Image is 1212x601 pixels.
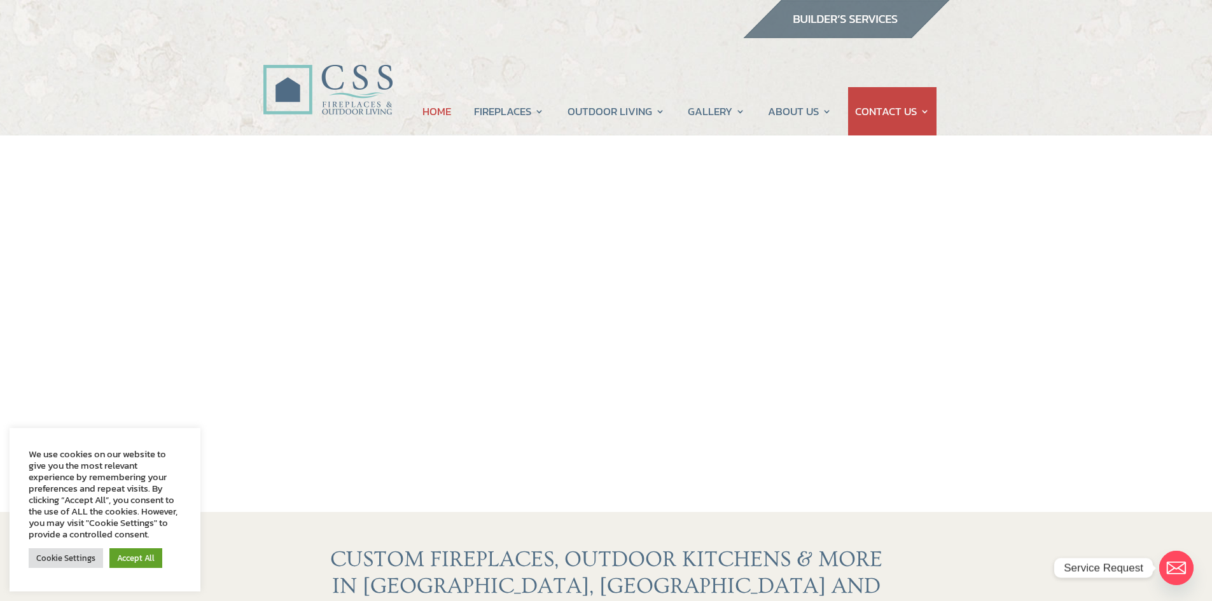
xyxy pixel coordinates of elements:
a: FIREPLACES [474,87,544,135]
img: CSS Fireplaces & Outdoor Living (Formerly Construction Solutions & Supply)- Jacksonville Ormond B... [263,29,393,121]
a: CONTACT US [855,87,930,135]
a: Cookie Settings [29,548,103,568]
div: We use cookies on our website to give you the most relevant experience by remembering your prefer... [29,448,181,540]
a: Email [1159,551,1194,585]
a: HOME [422,87,451,135]
a: OUTDOOR LIVING [568,87,665,135]
a: GALLERY [688,87,745,135]
a: builder services construction supply [742,26,950,43]
a: ABOUT US [768,87,832,135]
a: Accept All [109,548,162,568]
